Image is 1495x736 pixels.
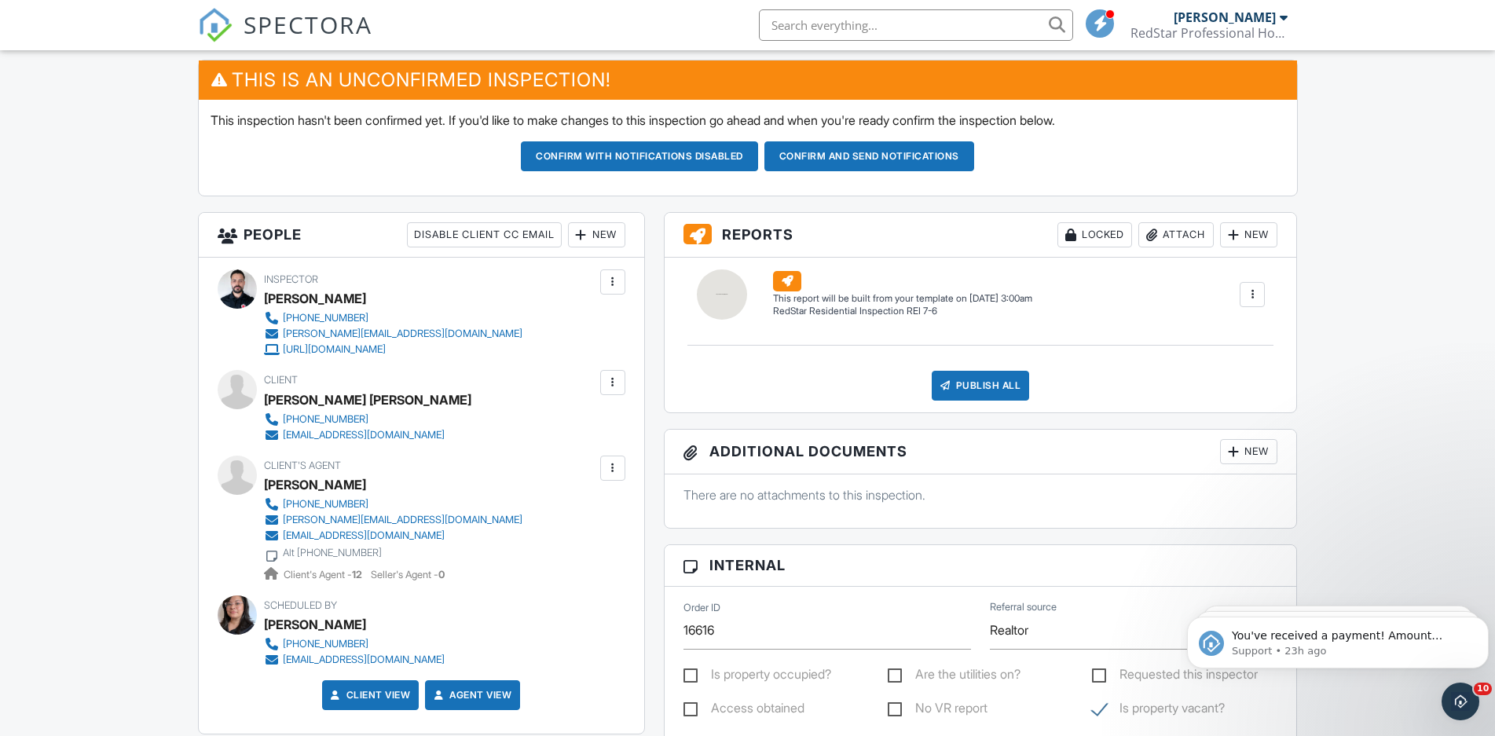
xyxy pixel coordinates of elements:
span: Inspector [264,273,318,285]
div: [EMAIL_ADDRESS][DOMAIN_NAME] [283,654,445,666]
div: [EMAIL_ADDRESS][DOMAIN_NAME] [283,529,445,542]
h3: Reports [665,213,1297,258]
label: Are the utilities on? [888,667,1020,687]
span: SPECTORA [244,8,372,41]
div: [PHONE_NUMBER] [283,638,368,650]
div: [PERSON_NAME][EMAIL_ADDRESS][DOMAIN_NAME] [283,514,522,526]
div: Alt [PHONE_NUMBER] [283,547,382,559]
p: This inspection hasn't been confirmed yet. If you'd like to make changes to this inspection go ah... [211,112,1285,129]
a: [PERSON_NAME][EMAIL_ADDRESS][DOMAIN_NAME] [264,512,522,528]
div: [PERSON_NAME] [PERSON_NAME] [264,388,471,412]
strong: 0 [438,569,445,580]
img: The Best Home Inspection Software - Spectora [198,8,233,42]
div: New [1220,439,1277,464]
div: Disable Client CC Email [407,222,562,247]
p: There are no attachments to this inspection. [683,486,1278,503]
a: Agent View [431,687,511,703]
iframe: Intercom live chat [1442,683,1479,720]
label: Requested this inspector [1092,667,1258,687]
div: RedStar Residential Inspection REI 7-6 [773,305,1032,318]
div: [PERSON_NAME] [264,613,366,636]
span: Client's Agent - [284,569,365,580]
div: [EMAIL_ADDRESS][DOMAIN_NAME] [283,429,445,441]
h3: Internal [665,545,1297,586]
label: Referral source [990,600,1057,614]
span: 10 [1474,683,1492,695]
a: [PHONE_NUMBER] [264,310,522,326]
label: Order ID [683,601,720,615]
a: Client View [328,687,411,703]
strong: 12 [352,569,362,580]
div: Attach [1138,222,1214,247]
a: [PHONE_NUMBER] [264,412,459,427]
div: Locked [1057,222,1132,247]
div: This report will be built from your template on [DATE] 3:00am [773,292,1032,305]
div: [PHONE_NUMBER] [283,312,368,324]
a: SPECTORA [198,21,372,54]
div: [PERSON_NAME] [264,287,366,310]
h3: This is an Unconfirmed Inspection! [199,60,1297,99]
label: Is property occupied? [683,667,831,687]
div: [PHONE_NUMBER] [283,413,368,426]
span: Client [264,374,298,386]
a: [URL][DOMAIN_NAME] [264,342,522,357]
span: Client's Agent [264,460,341,471]
span: Scheduled By [264,599,337,611]
div: RedStar Professional Home Inspection, Inc [1130,25,1288,41]
a: [EMAIL_ADDRESS][DOMAIN_NAME] [264,427,459,443]
h3: Additional Documents [665,430,1297,474]
a: [EMAIL_ADDRESS][DOMAIN_NAME] [264,528,522,544]
button: Confirm with notifications disabled [521,141,758,171]
a: [EMAIL_ADDRESS][DOMAIN_NAME] [264,652,445,668]
a: [PHONE_NUMBER] [264,636,445,652]
div: New [1220,222,1277,247]
label: Access obtained [683,701,804,720]
iframe: Intercom notifications message [1181,584,1495,694]
span: Seller's Agent - [371,569,445,580]
a: [PERSON_NAME] [264,473,366,496]
label: Is property vacant? [1092,701,1225,720]
div: [PERSON_NAME] [1174,9,1276,25]
div: Publish All [932,371,1030,401]
div: [URL][DOMAIN_NAME] [283,343,386,356]
a: [PERSON_NAME][EMAIL_ADDRESS][DOMAIN_NAME] [264,326,522,342]
input: Search everything... [759,9,1073,41]
a: [PHONE_NUMBER] [264,496,522,512]
p: Message from Support, sent 23h ago [51,60,288,75]
div: New [568,222,625,247]
label: No VR report [888,701,988,720]
h3: People [199,213,644,258]
span: You've received a payment! Amount $530.00 Fee $14.88 Net $515.12 Transaction # Hdxsfj4cNcoD5UK9jg... [51,46,262,121]
div: [PHONE_NUMBER] [283,498,368,511]
button: Confirm and send notifications [764,141,974,171]
div: [PERSON_NAME][EMAIL_ADDRESS][DOMAIN_NAME] [283,328,522,340]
